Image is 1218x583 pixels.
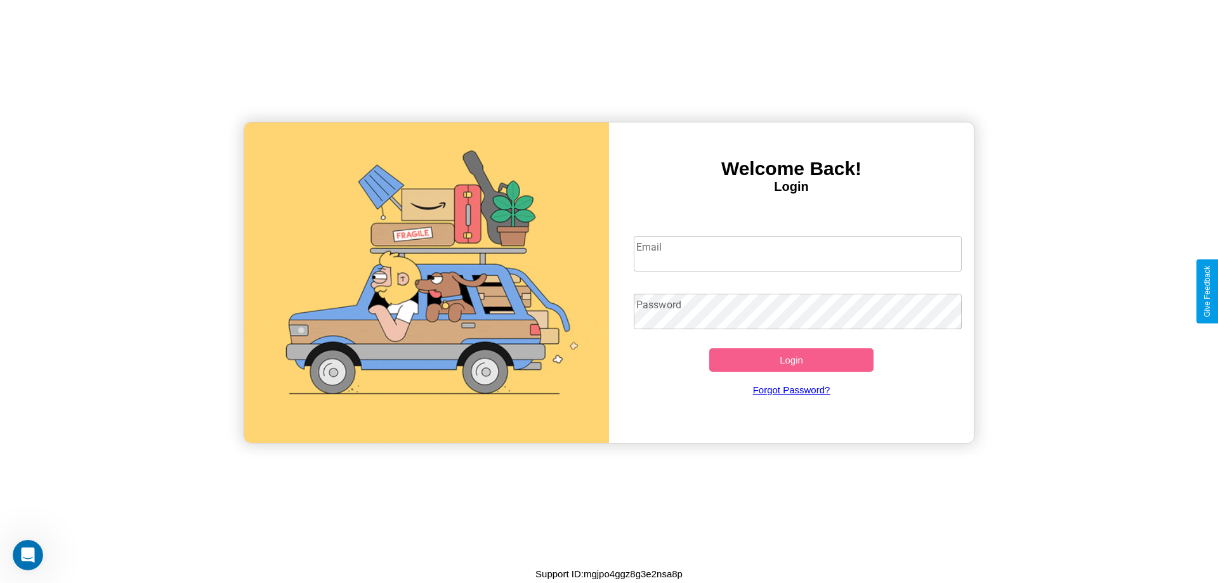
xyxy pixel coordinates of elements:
p: Support ID: mgjpo4ggz8g3e2nsa8p [535,565,683,582]
div: Give Feedback [1203,266,1212,317]
h4: Login [609,180,974,194]
h3: Welcome Back! [609,158,974,180]
img: gif [244,122,609,443]
iframe: Intercom live chat [13,540,43,570]
a: Forgot Password? [627,372,956,408]
button: Login [709,348,874,372]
